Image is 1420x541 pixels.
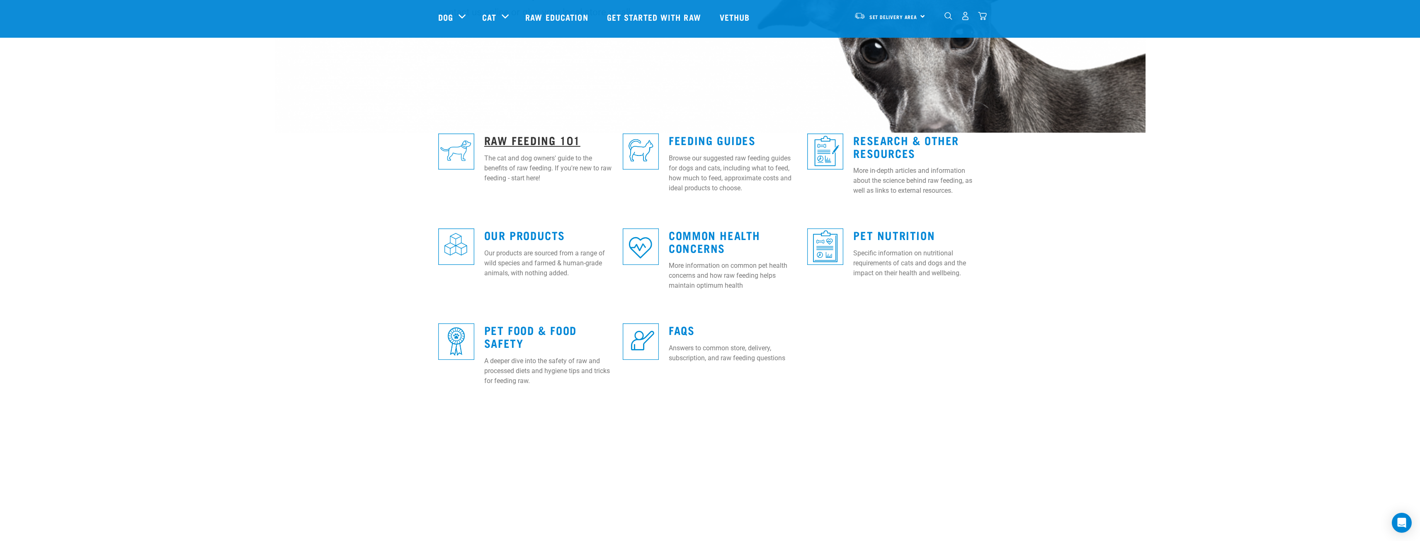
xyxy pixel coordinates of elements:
[669,327,694,333] a: FAQs
[438,133,474,170] img: re-icons-dog3-sq-blue.png
[623,228,659,264] img: re-icons-heart-sq-blue.png
[484,248,613,278] p: Our products are sourced from a range of wild species and farmed & human-grade animals, with noth...
[484,327,577,346] a: Pet Food & Food Safety
[669,153,797,193] p: Browse our suggested raw feeding guides for dogs and cats, including what to feed, how much to fe...
[869,15,918,18] span: Set Delivery Area
[482,11,496,23] a: Cat
[853,248,982,278] p: Specific information on nutritional requirements of cats and dogs and the impact on their health ...
[623,133,659,170] img: re-icons-cat2-sq-blue.png
[807,228,843,264] img: re-icons-healthcheck3-sq-blue.png
[1392,513,1412,533] div: Open Intercom Messenger
[669,343,797,363] p: Answers to common store, delivery, subscription, and raw feeding questions
[438,323,474,359] img: re-icons-rosette-sq-blue.png
[438,11,453,23] a: Dog
[853,137,959,156] a: Research & Other Resources
[623,323,659,359] img: re-icons-faq-sq-blue.png
[807,133,843,170] img: re-icons-healthcheck1-sq-blue.png
[669,232,760,251] a: Common Health Concerns
[853,232,935,238] a: Pet Nutrition
[438,228,474,264] img: re-icons-cubes2-sq-blue.png
[484,153,613,183] p: The cat and dog owners' guide to the benefits of raw feeding. If you're new to raw feeding - star...
[517,0,598,34] a: Raw Education
[978,12,987,20] img: home-icon@2x.png
[484,356,613,386] p: A deeper dive into the safety of raw and processed diets and hygiene tips and tricks for feeding ...
[669,261,797,291] p: More information on common pet health concerns and how raw feeding helps maintain optimum health
[854,12,865,19] img: van-moving.png
[944,12,952,20] img: home-icon-1@2x.png
[669,137,755,143] a: Feeding Guides
[961,12,970,20] img: user.png
[599,0,711,34] a: Get started with Raw
[711,0,760,34] a: Vethub
[484,137,580,143] a: Raw Feeding 101
[484,232,565,238] a: Our Products
[853,166,982,196] p: More in-depth articles and information about the science behind raw feeding, as well as links to ...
